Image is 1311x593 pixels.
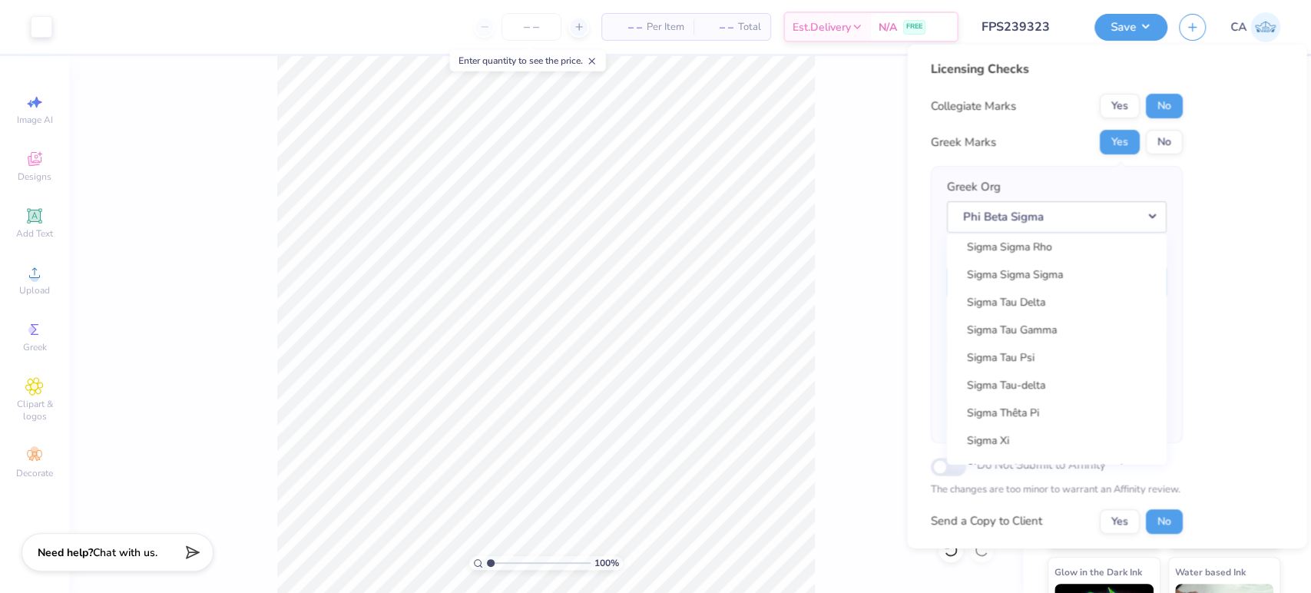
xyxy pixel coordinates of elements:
button: Yes [1099,94,1139,118]
button: No [1145,94,1182,118]
span: Clipart & logos [8,398,61,422]
div: Enter quantity to see the price. [450,50,606,71]
a: Sigma Sigma Rho [952,234,1160,259]
a: Sigma Sigma Sigma [952,261,1160,287]
span: Greek [23,341,47,353]
input: – – [502,13,561,41]
a: Sisters in Mathematics and Academic Relations in Teaching [952,455,1160,480]
a: Sigma Xi [952,427,1160,452]
a: Sigma Tau Delta [952,289,1160,314]
span: Upload [19,284,50,296]
span: FREE [906,22,922,32]
button: No [1145,130,1182,154]
span: Decorate [16,467,53,479]
label: Do Not Submit to Affinity [976,455,1105,475]
span: – – [703,19,733,35]
input: Untitled Design [970,12,1083,42]
span: Designs [18,171,51,183]
span: Chat with us. [93,545,157,560]
button: Phi Beta Sigma [946,200,1166,232]
span: 100 % [594,556,619,570]
span: Image AI [17,114,53,126]
span: Glow in the Dark Ink [1054,564,1142,580]
button: Yes [1099,130,1139,154]
a: CA [1230,12,1280,42]
span: Total [738,19,761,35]
img: Chollene Anne Aranda [1250,12,1280,42]
button: Yes [1099,509,1139,533]
a: Sigma Tau-delta [952,372,1160,397]
span: N/A [879,19,897,35]
button: No [1145,509,1182,533]
button: Save [1094,14,1167,41]
a: Sigma Thêta Pi [952,399,1160,425]
div: Phi Beta Sigma [946,234,1166,464]
a: Sigma Tau Psi [952,344,1160,369]
p: The changes are too minor to warrant an Affinity review. [930,482,1182,498]
strong: Need help? [38,545,93,560]
span: Est. Delivery [793,19,851,35]
span: Per Item [647,19,684,35]
div: Licensing Checks [930,60,1182,78]
label: Greek Org [946,178,1000,196]
span: – – [611,19,642,35]
div: Collegiate Marks [930,98,1015,115]
span: Add Text [16,227,53,240]
span: CA [1230,18,1246,36]
a: Sigma Tau Gamma [952,316,1160,342]
div: Send a Copy to Client [930,512,1041,530]
div: Greek Marks [930,134,995,151]
span: Water based Ink [1175,564,1246,580]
